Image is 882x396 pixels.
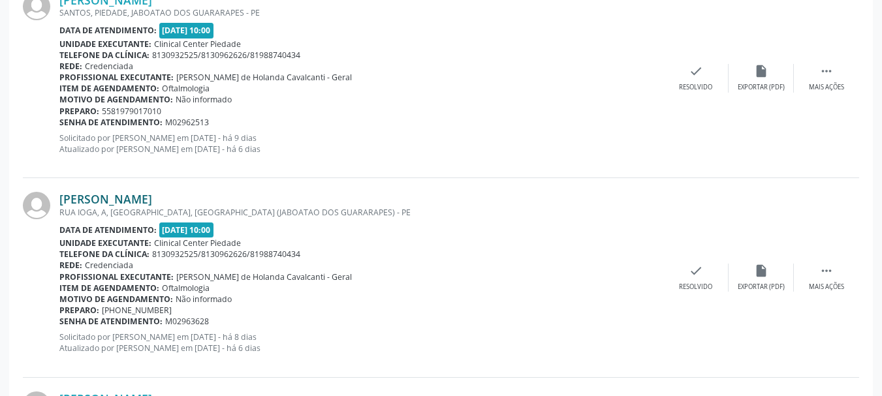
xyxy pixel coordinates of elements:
div: Mais ações [809,282,844,292]
span: [PHONE_NUMBER] [102,305,172,316]
b: Data de atendimento: [59,25,157,36]
span: 8130932525/8130962626/81988740434 [152,50,300,61]
div: Exportar (PDF) [738,83,785,92]
i: insert_drive_file [754,64,768,78]
i: insert_drive_file [754,264,768,278]
b: Telefone da clínica: [59,249,150,260]
span: [PERSON_NAME] de Holanda Cavalcanti - Geral [176,271,352,282]
span: Credenciada [85,61,133,72]
b: Motivo de agendamento: [59,294,173,305]
span: 8130932525/8130962626/81988740434 [152,249,300,260]
div: Resolvido [679,282,712,292]
b: Item de agendamento: [59,282,159,294]
span: M02963628 [165,316,209,327]
div: SANTOS, PIEDADE, JABOATAO DOS GUARARAPES - PE [59,7,663,18]
span: Não informado [176,294,232,305]
span: Credenciada [85,260,133,271]
b: Senha de atendimento: [59,117,163,128]
b: Telefone da clínica: [59,50,150,61]
a: [PERSON_NAME] [59,192,152,206]
b: Data de atendimento: [59,224,157,236]
span: Oftalmologia [162,83,210,94]
span: 5581979017010 [102,106,161,117]
b: Profissional executante: [59,271,174,282]
i: check [689,264,703,278]
b: Preparo: [59,305,99,316]
div: RUA IOGA, A, [GEOGRAPHIC_DATA], [GEOGRAPHIC_DATA] (JABOATAO DOS GUARARAPES) - PE [59,207,663,218]
span: Oftalmologia [162,282,210,294]
b: Senha de atendimento: [59,316,163,327]
b: Motivo de agendamento: [59,94,173,105]
b: Rede: [59,61,82,72]
div: Mais ações [809,83,844,92]
span: [DATE] 10:00 [159,23,214,38]
span: M02962513 [165,117,209,128]
b: Unidade executante: [59,237,151,249]
span: [DATE] 10:00 [159,222,214,237]
i:  [819,64,834,78]
b: Rede: [59,260,82,271]
span: [PERSON_NAME] de Holanda Cavalcanti - Geral [176,72,352,83]
b: Preparo: [59,106,99,117]
b: Unidade executante: [59,38,151,50]
b: Profissional executante: [59,72,174,83]
span: Não informado [176,94,232,105]
span: Clinical Center Piedade [154,237,241,249]
span: Clinical Center Piedade [154,38,241,50]
img: img [23,192,50,219]
i: check [689,64,703,78]
div: Resolvido [679,83,712,92]
b: Item de agendamento: [59,83,159,94]
p: Solicitado por [PERSON_NAME] em [DATE] - há 9 dias Atualizado por [PERSON_NAME] em [DATE] - há 6 ... [59,132,663,155]
div: Exportar (PDF) [738,282,785,292]
i:  [819,264,834,278]
p: Solicitado por [PERSON_NAME] em [DATE] - há 8 dias Atualizado por [PERSON_NAME] em [DATE] - há 6 ... [59,331,663,354]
